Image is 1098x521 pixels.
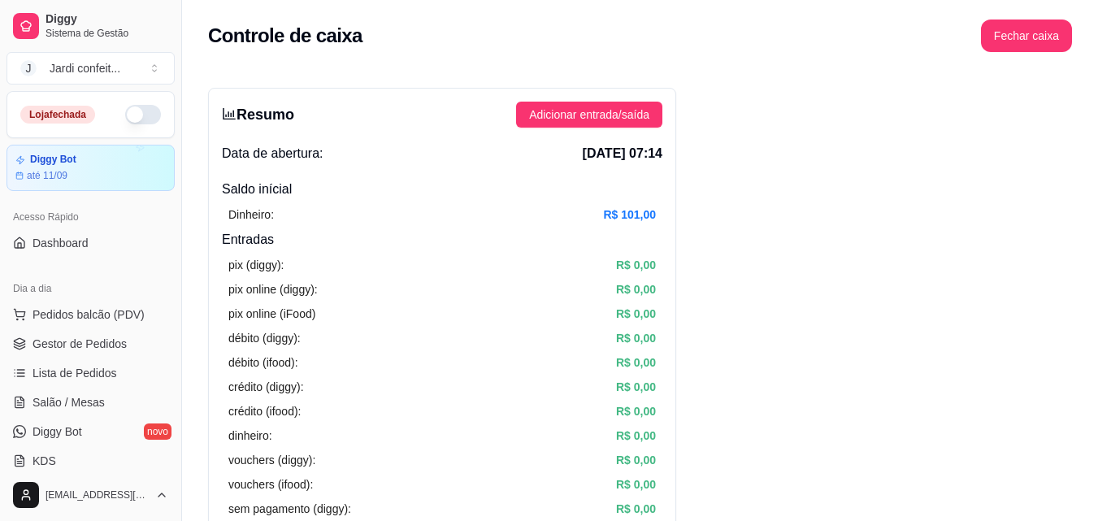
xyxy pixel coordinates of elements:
[222,230,662,250] h4: Entradas
[228,475,313,493] article: vouchers (ifood):
[981,20,1072,52] button: Fechar caixa
[616,280,656,298] article: R$ 0,00
[33,306,145,323] span: Pedidos balcão (PDV)
[222,106,237,121] span: bar-chart
[529,106,649,124] span: Adicionar entrada/saída
[222,103,294,126] h3: Resumo
[50,60,120,76] div: Jardi confeit ...
[616,329,656,347] article: R$ 0,00
[228,378,304,396] article: crédito (diggy):
[7,145,175,191] a: Diggy Botaté 11/09
[7,419,175,445] a: Diggy Botnovo
[228,354,298,371] article: débito (ifood):
[616,305,656,323] article: R$ 0,00
[228,402,301,420] article: crédito (ifood):
[7,7,175,46] a: DiggySistema de Gestão
[7,331,175,357] a: Gestor de Pedidos
[616,475,656,493] article: R$ 0,00
[7,230,175,256] a: Dashboard
[228,256,284,274] article: pix (diggy):
[516,102,662,128] button: Adicionar entrada/saída
[7,302,175,328] button: Pedidos balcão (PDV)
[27,169,67,182] article: até 11/09
[616,402,656,420] article: R$ 0,00
[33,336,127,352] span: Gestor de Pedidos
[30,154,76,166] article: Diggy Bot
[228,329,301,347] article: débito (diggy):
[616,378,656,396] article: R$ 0,00
[616,500,656,518] article: R$ 0,00
[7,389,175,415] a: Salão / Mesas
[33,235,89,251] span: Dashboard
[616,451,656,469] article: R$ 0,00
[603,206,656,224] article: R$ 101,00
[33,453,56,469] span: KDS
[228,206,274,224] article: Dinheiro:
[20,60,37,76] span: J
[228,305,315,323] article: pix online (iFood)
[228,280,318,298] article: pix online (diggy):
[125,105,161,124] button: Alterar Status
[616,256,656,274] article: R$ 0,00
[46,12,168,27] span: Diggy
[222,180,662,199] h4: Saldo inícial
[228,427,272,445] article: dinheiro:
[7,276,175,302] div: Dia a dia
[222,144,323,163] span: Data de abertura:
[7,360,175,386] a: Lista de Pedidos
[208,23,362,49] h2: Controle de caixa
[583,144,662,163] span: [DATE] 07:14
[7,52,175,85] button: Select a team
[33,423,82,440] span: Diggy Bot
[46,488,149,501] span: [EMAIL_ADDRESS][DOMAIN_NAME]
[33,394,105,410] span: Salão / Mesas
[7,475,175,514] button: [EMAIL_ADDRESS][DOMAIN_NAME]
[228,451,315,469] article: vouchers (diggy):
[616,427,656,445] article: R$ 0,00
[33,365,117,381] span: Lista de Pedidos
[7,448,175,474] a: KDS
[616,354,656,371] article: R$ 0,00
[7,204,175,230] div: Acesso Rápido
[20,106,95,124] div: Loja fechada
[228,500,351,518] article: sem pagamento (diggy):
[46,27,168,40] span: Sistema de Gestão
